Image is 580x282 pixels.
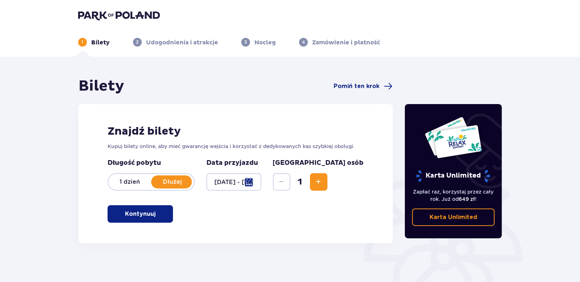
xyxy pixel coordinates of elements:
p: Długość pobytu [108,159,195,167]
div: 4Zamówienie i płatność [299,38,380,47]
p: Zapłać raz, korzystaj przez cały rok. Już od ! [412,188,495,203]
p: 3 [245,39,247,45]
p: Karta Unlimited [430,213,477,221]
p: Kontynuuj [125,210,156,218]
a: Pomiń ten krok [334,82,393,91]
p: Data przyjazdu [206,159,258,167]
p: Kupuj bilety online, aby mieć gwarancję wejścia i korzystać z dedykowanych kas szybkiej obsługi. [108,143,364,150]
p: 4 [302,39,305,45]
button: Kontynuuj [108,205,173,223]
img: Park of Poland logo [78,10,160,20]
p: [GEOGRAPHIC_DATA] osób [273,159,364,167]
img: Dwie karty całoroczne do Suntago z napisem 'UNLIMITED RELAX', na białym tle z tropikalnymi liśćmi... [424,116,482,159]
p: Karta Unlimited [415,170,491,182]
div: 3Nocleg [241,38,276,47]
span: 1 [292,176,309,187]
h2: Znajdź bilety [108,124,364,138]
p: Dłużej [151,178,194,186]
p: 1 [82,39,84,45]
p: Bilety [91,39,110,47]
button: Zmniejsz [273,173,290,191]
button: Zwiększ [310,173,327,191]
a: Karta Unlimited [412,208,495,226]
p: Udogodnienia i atrakcje [146,39,218,47]
h1: Bilety [78,77,124,95]
p: 1 dzień [108,178,151,186]
div: 2Udogodnienia i atrakcje [133,38,218,47]
span: 649 zł [459,196,475,202]
span: Pomiń ten krok [334,82,380,90]
div: 1Bilety [78,38,110,47]
p: 2 [136,39,139,45]
p: Zamówienie i płatność [312,39,380,47]
p: Nocleg [254,39,276,47]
